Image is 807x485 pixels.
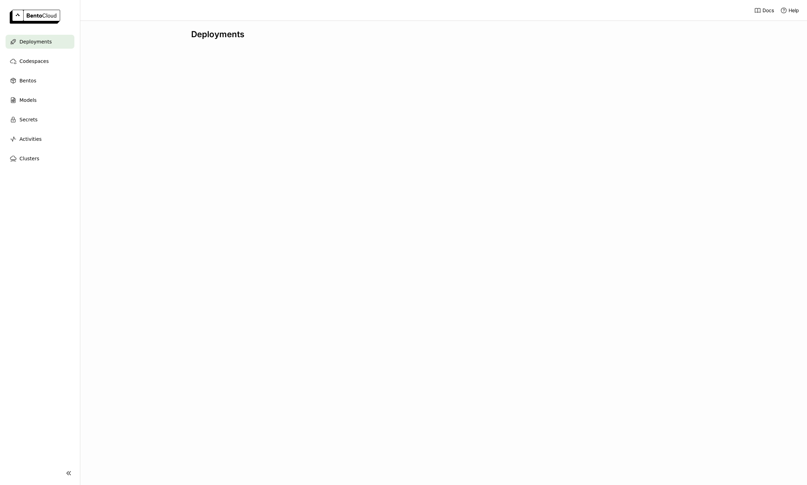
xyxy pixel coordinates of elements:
[10,10,60,24] img: logo
[6,132,74,146] a: Activities
[19,76,36,85] span: Bentos
[19,96,36,104] span: Models
[19,154,39,163] span: Clusters
[19,115,38,124] span: Secrets
[6,93,74,107] a: Models
[780,7,799,14] div: Help
[6,152,74,165] a: Clusters
[19,135,42,143] span: Activities
[6,113,74,127] a: Secrets
[6,74,74,88] a: Bentos
[789,7,799,14] span: Help
[763,7,774,14] span: Docs
[754,7,774,14] a: Docs
[191,29,696,40] div: Deployments
[19,38,52,46] span: Deployments
[19,57,49,65] span: Codespaces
